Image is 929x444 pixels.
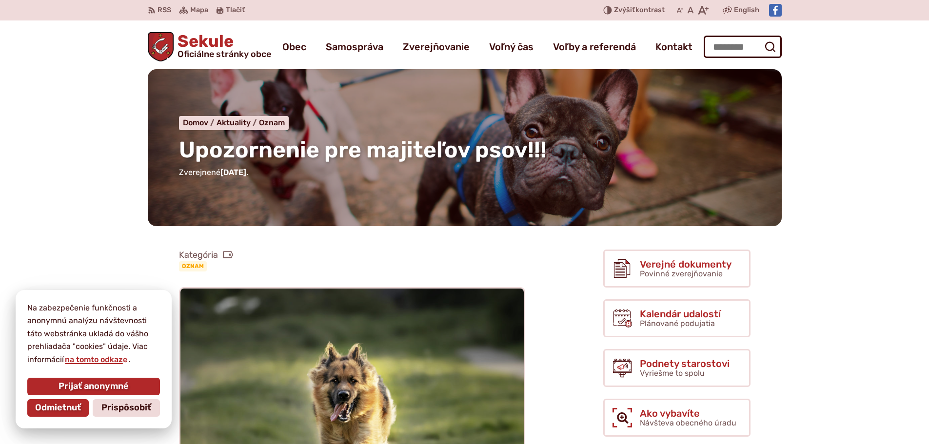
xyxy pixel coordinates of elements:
[148,32,174,61] img: Prejsť na domovskú stránku
[614,6,665,15] span: kontrast
[27,302,160,366] p: Na zabezpečenie funkčnosti a anonymnú analýzu návštevnosti táto webstránka ukladá do vášho prehli...
[59,381,129,392] span: Prijať anonymné
[603,349,751,387] a: Podnety starostovi Vyriešme to spolu
[148,32,272,61] a: Logo Sekule, prejsť na domovskú stránku.
[93,399,160,417] button: Prispôsobiť
[179,250,234,261] span: Kategória
[603,299,751,337] a: Kalendár udalostí Plánované podujatia
[179,136,547,163] span: Upozornenie pre majiteľov psov!!!
[603,250,751,288] a: Verejné dokumenty Povinné zverejňovanie
[640,418,736,427] span: Návšteva obecného úradu
[183,118,208,127] span: Domov
[178,50,271,58] span: Oficiálne stránky obce
[553,33,636,60] a: Voľby a referendá
[217,118,259,127] a: Aktuality
[614,6,635,14] span: Zvýšiť
[226,6,245,15] span: Tlačiť
[183,118,217,127] a: Domov
[101,403,151,413] span: Prispôsobiť
[769,4,782,17] img: Prejsť na Facebook stránku
[655,33,692,60] a: Kontakt
[158,4,171,16] span: RSS
[640,309,721,319] span: Kalendár udalostí
[640,269,723,278] span: Povinné zverejňovanie
[220,168,246,177] span: [DATE]
[27,378,160,395] button: Prijať anonymné
[179,166,751,179] p: Zverejnené .
[282,33,306,60] a: Obec
[640,319,715,328] span: Plánované podujatia
[640,358,730,369] span: Podnety starostovi
[732,4,761,16] a: English
[190,4,208,16] span: Mapa
[64,355,128,364] a: na tomto odkaze
[174,33,271,58] span: Sekule
[27,399,89,417] button: Odmietnuť
[403,33,470,60] a: Zverejňovanie
[217,118,251,127] span: Aktuality
[734,4,759,16] span: English
[259,118,285,127] a: Oznam
[640,368,705,378] span: Vyriešme to spolu
[640,408,736,419] span: Ako vybavíte
[179,261,207,271] a: Oznam
[326,33,383,60] a: Samospráva
[489,33,534,60] a: Voľný čas
[640,259,731,270] span: Verejné dokumenty
[35,403,81,413] span: Odmietnuť
[603,399,751,437] a: Ako vybavíte Návšteva obecného úradu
